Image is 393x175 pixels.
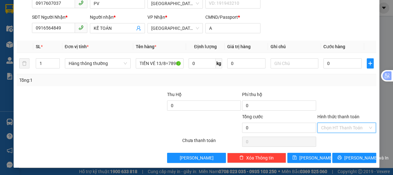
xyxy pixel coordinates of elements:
[246,154,274,161] span: Xóa Thông tin
[19,77,152,84] div: Tổng: 1
[242,114,263,119] span: Tổng cước
[136,44,156,49] span: Tên hàng
[239,155,244,160] span: delete
[180,154,214,161] span: [PERSON_NAME]
[36,44,41,49] span: SL
[367,61,373,66] span: plus
[344,154,389,161] span: [PERSON_NAME] và In
[323,44,345,49] span: Cước hàng
[32,14,87,21] div: SĐT Người Nhận
[136,58,184,68] input: VD: Bàn, Ghế
[167,153,226,163] button: [PERSON_NAME]
[292,155,297,160] span: save
[242,91,316,100] div: Phí thu hộ
[227,153,286,163] button: deleteXóa Thông tin
[65,44,89,49] span: Đơn vị tính
[194,44,216,49] span: Định lượng
[167,92,182,97] span: Thu Hộ
[147,15,165,20] span: VP Nhận
[182,137,242,148] div: Chưa thanh toán
[268,41,321,53] th: Ghi chú
[69,59,127,68] span: Hàng thông thường
[90,14,145,21] div: Người nhận
[337,155,342,160] span: printer
[151,23,199,33] span: Tuy Hòa
[332,153,376,163] button: printer[PERSON_NAME] và In
[227,44,251,49] span: Giá trị hàng
[367,58,374,68] button: plus
[271,58,318,68] input: Ghi Chú
[205,14,261,21] div: CMND/Passport
[19,58,29,68] button: delete
[299,154,333,161] span: [PERSON_NAME]
[78,0,84,5] span: phone
[78,25,84,30] span: phone
[216,58,222,68] span: kg
[136,26,141,31] span: user-add
[227,58,265,68] input: 0
[287,153,331,163] button: save[PERSON_NAME]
